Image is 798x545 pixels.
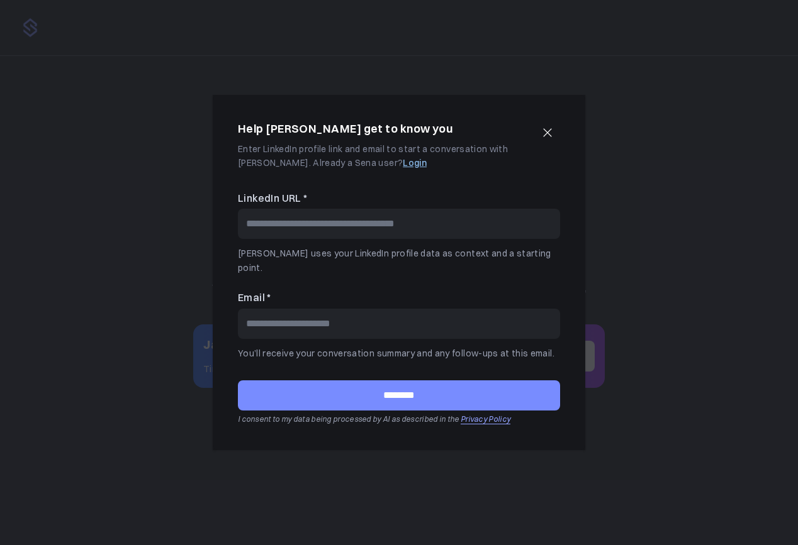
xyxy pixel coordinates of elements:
[403,157,427,168] a: Login
[238,414,459,424] span: I consent to my data being processed by AI as described in the
[238,290,560,306] label: Email *
[238,346,560,360] p: You’ll receive your conversation summary and any follow-ups at this email.
[461,414,510,424] a: Privacy Policy
[238,190,560,207] label: LinkedIn URL *
[238,142,530,170] p: Enter LinkedIn profile link and email to start a conversation with [PERSON_NAME]. Already a Sena ...
[238,120,452,138] h2: Help [PERSON_NAME] get to know you
[238,246,560,275] p: [PERSON_NAME] uses your LinkedIn profile data as context and a starting point.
